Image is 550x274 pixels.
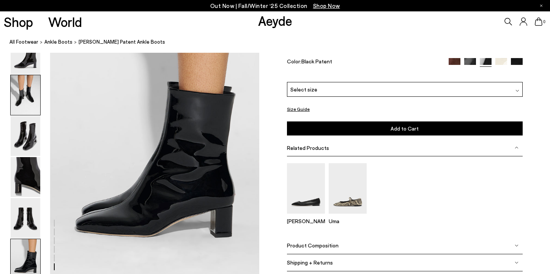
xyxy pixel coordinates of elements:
span: ankle boots [44,39,72,45]
span: Add to Cart [391,125,419,132]
span: 0 [542,20,546,24]
a: 0 [535,17,542,26]
img: svg%3E [515,146,518,150]
a: All Footwear [9,38,38,46]
img: Ida Leather Square-Toe Flats [287,163,325,213]
a: ankle boots [44,38,72,46]
a: Shop [4,15,33,28]
span: Product Composition [287,242,339,249]
span: Related Products [287,144,329,151]
nav: breadcrumb [9,32,550,53]
img: svg%3E [515,89,519,93]
span: Black Patent [301,58,332,65]
button: Add to Cart [287,121,523,135]
span: Shipping + Returns [287,259,333,266]
div: Color: [287,58,441,67]
p: Out Now | Fall/Winter ‘25 Collection [210,1,340,11]
span: Select size [290,85,317,93]
span: Navigate to /collections/new-in [313,2,340,9]
p: Uma [329,217,367,224]
span: [PERSON_NAME] Patent Ankle Boots [79,38,165,46]
img: Millie Patent Ankle Boots - Image 5 [11,198,40,238]
a: Aeyde [258,13,292,28]
img: Millie Patent Ankle Boots - Image 4 [11,157,40,197]
img: Millie Patent Ankle Boots - Image 1 [11,34,40,74]
a: Uma Mary-Janes Flats Uma [329,208,367,224]
img: svg%3E [515,243,518,247]
button: Size Guide [287,104,310,114]
p: [PERSON_NAME] [287,217,325,224]
img: svg%3E [515,260,518,264]
a: World [48,15,82,28]
a: Ida Leather Square-Toe Flats [PERSON_NAME] [287,208,325,224]
img: Uma Mary-Janes Flats [329,163,367,213]
img: Millie Patent Ankle Boots - Image 2 [11,75,40,115]
img: Millie Patent Ankle Boots - Image 3 [11,116,40,156]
